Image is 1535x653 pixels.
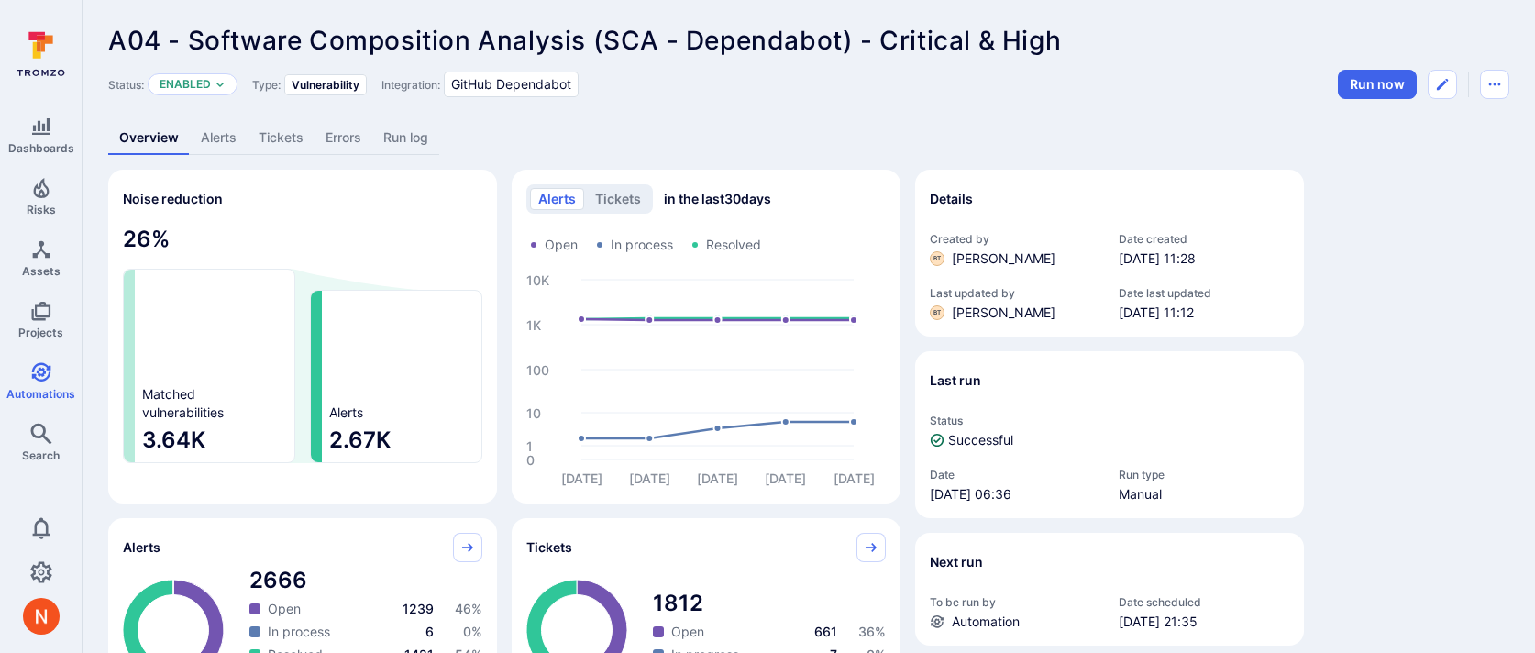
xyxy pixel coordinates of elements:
span: 26 % [123,225,482,254]
span: 3.64K [142,426,287,455]
span: total [653,589,886,618]
span: GitHub Dependabot [451,75,571,94]
span: Open [671,623,704,641]
div: Automation tabs [108,121,1509,155]
text: [DATE] [561,470,602,486]
span: Matched vulnerabilities [142,385,224,422]
button: Enabled [160,77,211,92]
text: 1K [526,317,541,333]
span: 46 % [455,601,482,616]
span: Automation [952,613,1020,631]
button: alerts [530,188,584,210]
span: Status: [108,78,144,92]
button: tickets [587,188,649,210]
a: Tickets [248,121,315,155]
span: Noise reduction [123,191,223,206]
span: [DATE] 06:36 [930,485,1100,504]
span: To be run by [930,595,1100,609]
button: Automation menu [1480,70,1509,99]
span: Automations [6,387,75,401]
a: Errors [315,121,372,155]
text: [DATE] [765,470,806,486]
span: Date created [1119,232,1289,246]
span: A04 - Software Composition Analysis (SCA - Dependabot) - Critical & High [108,25,1061,56]
text: 100 [526,362,549,378]
span: 2.67K [329,426,474,455]
span: [PERSON_NAME] [952,249,1055,268]
a: Overview [108,121,190,155]
img: ACg8ocIprwjrgDQnDsNSk9Ghn5p5-B8DpAKWoJ5Gi9syOE4K59tr4Q=s96-c [23,598,60,635]
span: Open [268,600,301,618]
span: Date last updated [1119,286,1289,300]
section: Last run widget [915,351,1304,518]
div: Vulnerability [284,74,367,95]
span: Successful [948,431,1013,449]
span: Open [545,236,578,254]
span: Resolved [706,236,761,254]
h2: Details [930,190,973,208]
text: 0 [526,452,535,468]
span: Status [930,414,1289,427]
span: [DATE] 11:12 [1119,304,1289,322]
a: Run log [372,121,439,155]
span: Assets [22,264,61,278]
span: [PERSON_NAME] [952,304,1055,322]
span: In process [268,623,330,641]
div: Billy Tinnes [930,251,944,266]
h2: Last run [930,371,981,390]
span: 36 % [858,624,886,639]
h2: Next run [930,553,983,571]
div: Alerts/Tickets trend [512,170,900,504]
button: Edit automation [1428,70,1457,99]
section: Details widget [915,170,1304,337]
span: Last updated by [930,286,1100,300]
div: Neeren Patki [23,598,60,635]
span: Manual [1119,485,1289,504]
text: 10K [526,272,549,288]
text: 10 [526,405,541,421]
span: Alerts [329,404,363,422]
span: Alerts [123,538,160,557]
span: Type: [252,78,281,92]
span: Created by [930,232,1100,246]
span: Date [930,468,1100,481]
text: [DATE] [629,470,670,486]
span: [DATE] 21:35 [1119,613,1289,631]
span: in the last 30 days [664,190,771,208]
span: Dashboards [8,141,74,155]
span: Search [22,448,60,462]
span: [DATE] 11:28 [1119,249,1289,268]
span: Risks [27,203,56,216]
span: 6 [425,624,434,639]
button: Expand dropdown [215,79,226,90]
section: Next run widget [915,533,1304,646]
span: 661 [814,624,837,639]
text: 1 [526,438,533,454]
span: 0 % [463,624,482,639]
button: Run automation [1338,70,1417,99]
span: Date scheduled [1119,595,1289,609]
a: Alerts [190,121,248,155]
text: [DATE] [834,470,875,486]
span: Projects [18,326,63,339]
text: [DATE] [697,470,738,486]
span: Integration: [381,78,440,92]
div: Billy Tinnes [930,305,944,320]
span: Run type [1119,468,1289,481]
span: In process [611,236,673,254]
span: total [249,566,482,595]
span: 1239 [403,601,434,616]
span: Tickets [526,538,572,557]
